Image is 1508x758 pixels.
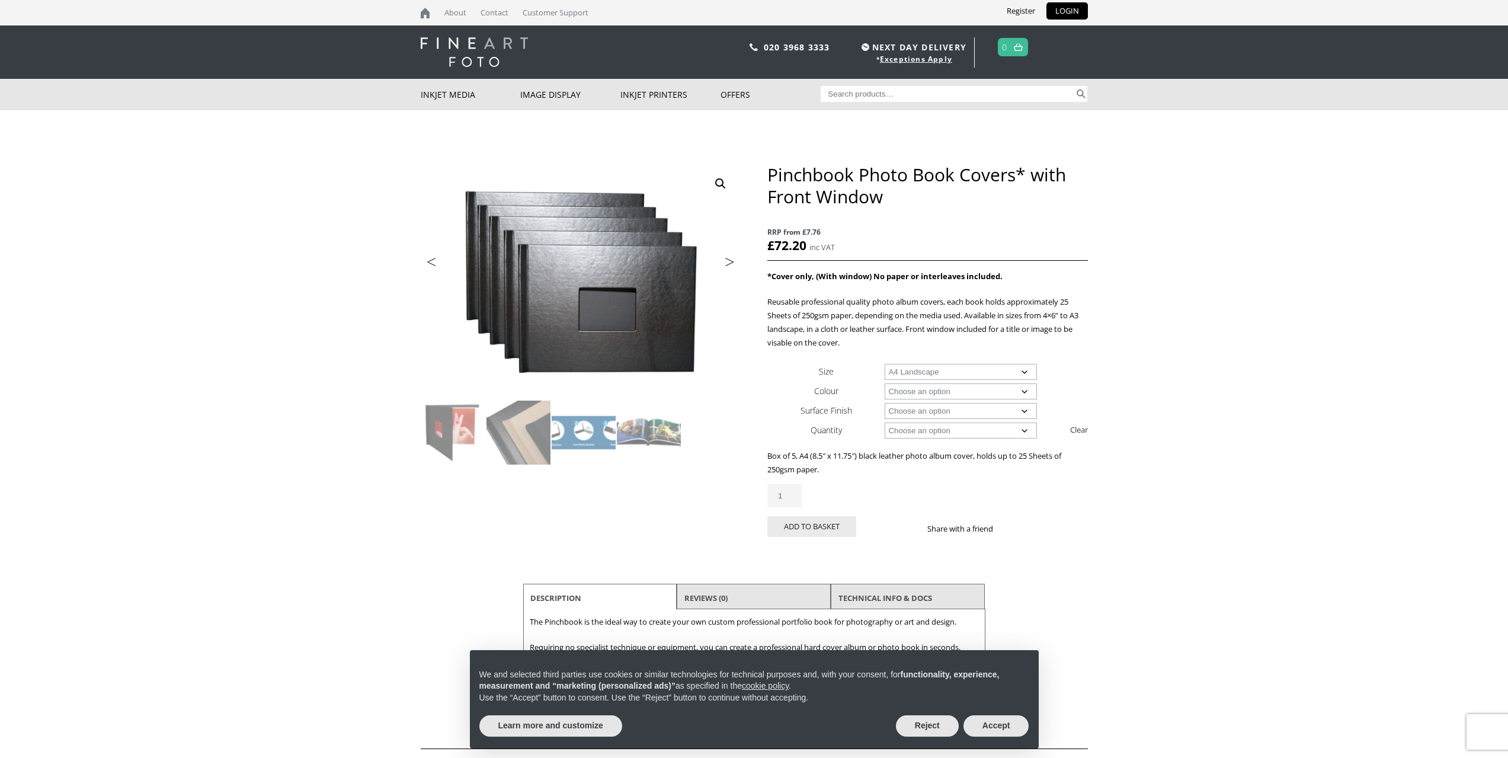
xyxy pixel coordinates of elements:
[421,79,521,110] a: Inkjet Media
[811,424,842,436] label: Quantity
[1036,524,1045,533] img: email sharing button
[530,587,581,609] a: Description
[479,692,1029,704] p: Use the “Accept” button to consent. Use the “Reject” button to continue without accepting.
[819,366,834,377] label: Size
[486,401,550,465] img: Pinchbook Photo Book Covers* with Front Window - Image 2
[1070,420,1088,439] a: Clear options
[764,41,830,53] a: 020 3968 3333
[530,615,979,629] p: The Pinchbook is the ideal way to create your own custom professional portfolio book for photogra...
[838,587,932,609] a: TECHNICAL INFO & DOCS
[742,681,789,690] a: cookie policy
[479,669,1029,692] p: We and selected third parties use cookies or similar technologies for technical purposes and, wit...
[1002,39,1007,56] a: 0
[767,225,1087,239] span: RRP from £7.76
[552,401,616,465] img: Pinchbook Photo Book Covers* with Front Window - Image 3
[1046,2,1088,20] a: LOGIN
[617,401,681,465] img: Pinchbook Photo Book Covers* with Front Window - Image 4
[421,466,485,530] img: Pinchbook Photo Book Covers* with Front Window - Image 5
[767,237,774,254] span: £
[767,295,1087,350] p: Reusable professional quality photo album covers, each book holds approximately 25 Sheets of 250g...
[710,173,731,194] a: View full-screen image gallery
[486,466,550,530] img: Pinchbook Photo Book Covers* with Front Window - Image 6
[721,79,821,110] a: Offers
[421,730,1088,749] h2: Related products
[862,43,869,51] img: time.svg
[963,715,1029,737] button: Accept
[620,79,721,110] a: Inkjet Printers
[814,385,838,396] label: Colour
[767,484,802,507] input: Product quantity
[1022,524,1031,533] img: twitter sharing button
[1074,86,1088,102] button: Search
[767,516,856,537] button: Add to basket
[767,237,806,254] bdi: 72.20
[767,164,1087,207] h1: Pinchbook Photo Book Covers* with Front Window
[460,641,1048,758] div: Notice
[801,405,852,416] label: Surface Finish
[896,715,959,737] button: Reject
[998,2,1044,20] a: Register
[821,86,1074,102] input: Search products…
[617,466,681,530] img: Pinchbook Photo Book Covers* with Front Window - Image 8
[880,54,952,64] a: Exceptions Apply
[684,587,728,609] a: Reviews (0)
[520,79,620,110] a: Image Display
[927,522,1007,536] p: Share with a friend
[767,449,1087,476] p: Box of 5, A4 (8.5″ x 11.75″) black leather photo album cover, holds up to 25 Sheets of 250gsm paper.
[750,43,758,51] img: phone.svg
[1007,524,1017,533] img: facebook sharing button
[1014,43,1023,51] img: basket.svg
[421,37,528,67] img: logo-white.svg
[859,40,966,54] span: NEXT DAY DELIVERY
[552,466,616,530] img: Pinchbook Photo Book Covers* with Front Window - Image 7
[421,401,485,465] img: Pinchbook Photo Book Covers* with Front Window
[479,670,1000,691] strong: functionality, experience, measurement and “marketing (personalized ads)”
[767,271,1003,282] strong: *Cover only, (With window) No paper or interleaves included.
[479,715,622,737] button: Learn more and customize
